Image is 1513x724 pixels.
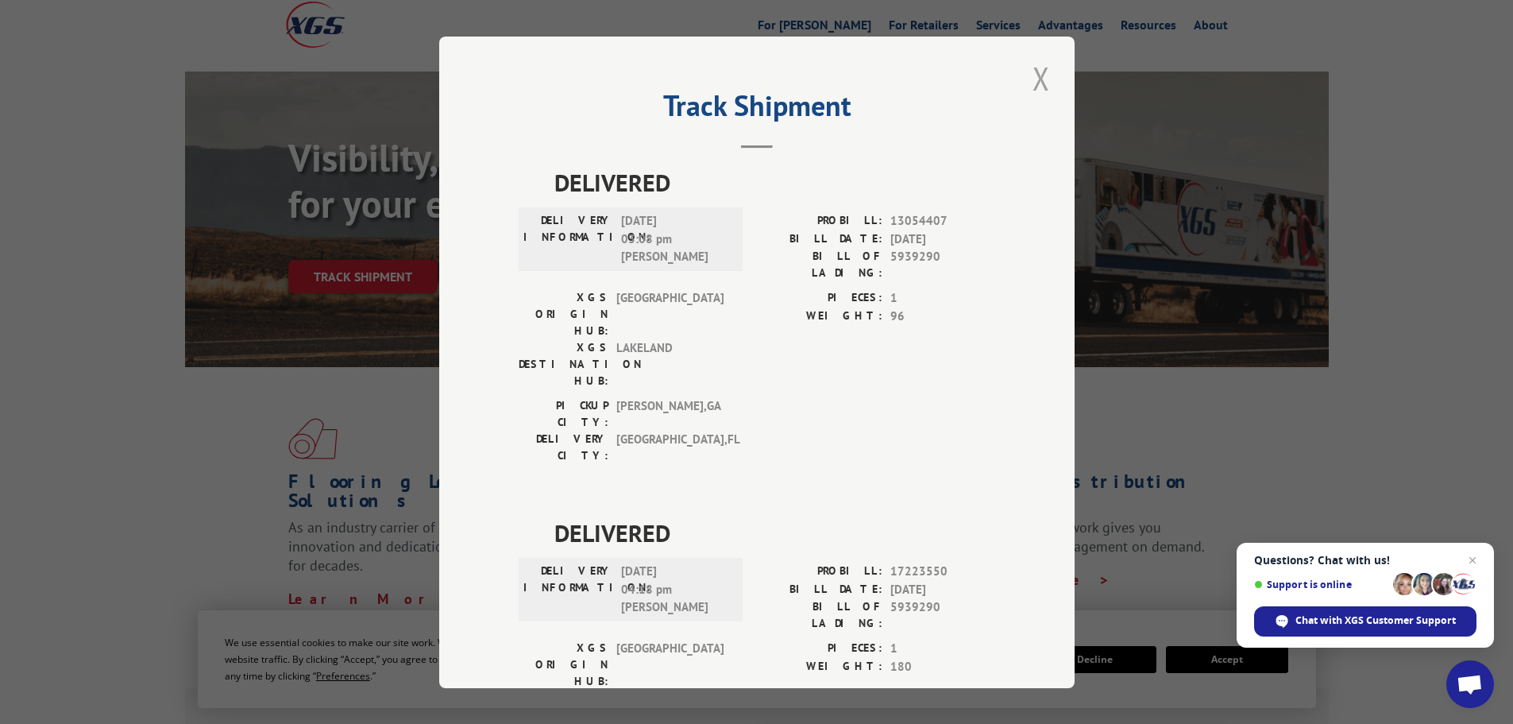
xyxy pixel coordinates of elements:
span: [DATE] 04:18 pm [PERSON_NAME] [621,563,728,617]
span: [PERSON_NAME] , GA [616,397,724,431]
label: BILL OF LADING: [757,598,882,632]
span: Questions? Chat with us! [1254,554,1476,567]
label: BILL DATE: [757,230,882,248]
label: DELIVERY INFORMATION: [523,563,613,617]
label: XGS ORIGIN HUB: [519,640,608,690]
label: PROBILL: [757,212,882,230]
span: Chat with XGS Customer Support [1295,614,1456,628]
span: 17223550 [890,563,995,581]
span: LAKELAND [616,339,724,389]
label: PICKUP CITY: [519,397,608,431]
span: 13054407 [890,212,995,230]
a: Open chat [1446,660,1494,708]
span: Support is online [1254,579,1388,590]
span: [DATE] [890,230,995,248]
label: PIECES: [757,640,882,658]
h2: Track Shipment [519,95,995,125]
label: XGS DESTINATION HUB: [519,339,608,389]
span: [DATE] [890,580,995,598]
label: PIECES: [757,289,882,308]
span: 5939290 [890,248,995,281]
span: [GEOGRAPHIC_DATA] [616,289,724,339]
span: 5939290 [890,598,995,632]
span: [DATE] 03:08 pm [PERSON_NAME] [621,212,728,266]
span: 1 [890,640,995,658]
label: XGS ORIGIN HUB: [519,289,608,339]
span: 180 [890,657,995,676]
span: Chat with XGS Customer Support [1254,606,1476,637]
span: 96 [890,307,995,325]
button: Close modal [1028,56,1055,100]
span: [GEOGRAPHIC_DATA] , FL [616,431,724,464]
span: [GEOGRAPHIC_DATA] [616,640,724,690]
label: WEIGHT: [757,657,882,676]
label: DELIVERY CITY: [519,431,608,464]
span: DELIVERED [554,165,995,200]
label: BILL DATE: [757,580,882,598]
label: DELIVERY INFORMATION: [523,212,613,266]
span: DELIVERED [554,515,995,551]
label: WEIGHT: [757,307,882,325]
span: 1 [890,289,995,308]
label: BILL OF LADING: [757,248,882,281]
label: PROBILL: [757,563,882,581]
